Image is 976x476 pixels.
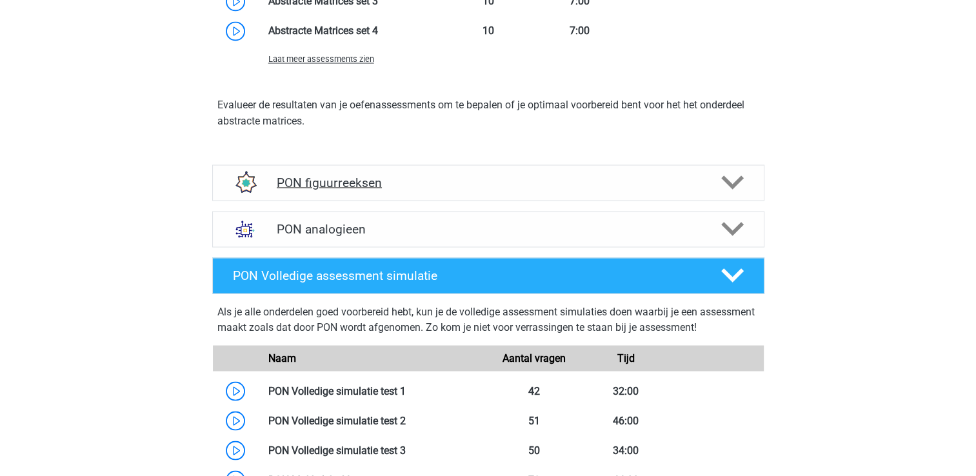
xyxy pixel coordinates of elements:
[207,211,770,247] a: analogieen PON analogieen
[228,212,262,246] img: analogieen
[259,383,488,399] div: PON Volledige simulatie test 1
[228,166,262,199] img: figuurreeksen
[207,164,770,201] a: figuurreeksen PON figuurreeksen
[259,23,443,39] div: Abstracte Matrices set 4
[268,54,374,64] span: Laat meer assessments zien
[207,257,770,293] a: PON Volledige assessment simulatie
[233,268,700,283] h4: PON Volledige assessment simulatie
[580,350,672,366] div: Tijd
[259,350,488,366] div: Naam
[259,442,488,458] div: PON Volledige simulatie test 3
[488,350,579,366] div: Aantal vragen
[217,304,759,340] div: Als je alle onderdelen goed voorbereid hebt, kun je de volledige assessment simulaties doen waarb...
[259,413,488,428] div: PON Volledige simulatie test 2
[277,221,699,236] h4: PON analogieen
[217,97,759,128] p: Evalueer de resultaten van je oefenassessments om te bepalen of je optimaal voorbereid bent voor ...
[277,175,699,190] h4: PON figuurreeksen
